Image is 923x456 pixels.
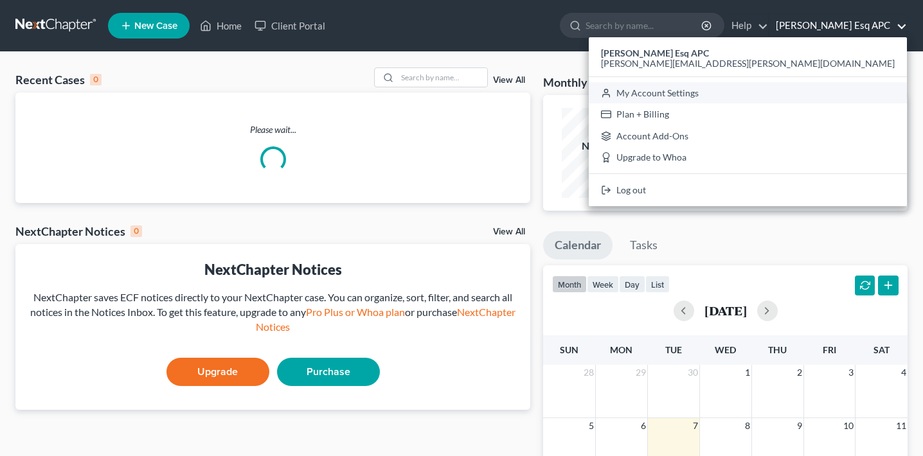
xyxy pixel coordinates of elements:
span: 30 [686,365,699,380]
span: 6 [640,418,647,434]
a: [PERSON_NAME] Esq APC [769,14,907,37]
a: Log out [589,179,907,201]
span: New Case [134,21,177,31]
span: Mon [610,344,632,355]
a: Upgrade [166,358,269,386]
span: 7 [692,418,699,434]
span: 5 [587,418,595,434]
div: 0 [130,225,142,237]
span: [PERSON_NAME][EMAIL_ADDRESS][PERSON_NAME][DOMAIN_NAME] [601,58,895,69]
div: Recent Cases [15,72,102,87]
a: Help [725,14,768,37]
span: 8 [744,418,751,434]
div: 0 [90,74,102,85]
span: 3 [847,365,855,380]
a: Calendar [543,231,613,259]
a: My Account Settings [589,82,907,104]
p: Please wait... [15,123,530,136]
a: Account Add-Ons [589,125,907,147]
a: Client Portal [248,14,332,37]
a: View All [493,227,525,236]
a: Upgrade to Whoa [589,147,907,169]
button: list [645,276,670,293]
span: Sat [874,344,890,355]
a: Tasks [618,231,669,259]
span: 9 [796,418,803,434]
div: 0/10 [562,153,652,166]
a: Plan + Billing [589,103,907,125]
strong: [PERSON_NAME] Esq APC [601,48,709,58]
span: 29 [634,365,647,380]
a: Pro Plus or Whoa plan [306,306,405,318]
span: 1 [744,365,751,380]
span: 11 [895,418,908,434]
div: [PERSON_NAME] Esq APC [589,37,907,206]
div: NextChapter saves ECF notices directly to your NextChapter case. You can organize, sort, filter, ... [26,290,520,335]
span: 4 [900,365,908,380]
span: Thu [768,344,787,355]
span: 10 [842,418,855,434]
a: NextChapter Notices [256,306,515,333]
span: Wed [715,344,736,355]
a: Purchase [277,358,380,386]
div: NextChapter Notices [26,259,520,279]
a: View All [493,76,525,85]
span: 2 [796,365,803,380]
button: week [587,276,619,293]
span: Sun [560,344,578,355]
span: 28 [582,365,595,380]
input: Search by name... [586,13,703,37]
div: New Leads [562,139,652,153]
a: Home [193,14,248,37]
div: NextChapter Notices [15,224,142,239]
input: Search by name... [397,68,487,87]
h3: Monthly Progress [543,75,634,90]
button: month [552,276,587,293]
h2: [DATE] [704,304,747,317]
button: day [619,276,645,293]
span: Fri [823,344,836,355]
span: Tue [665,344,682,355]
